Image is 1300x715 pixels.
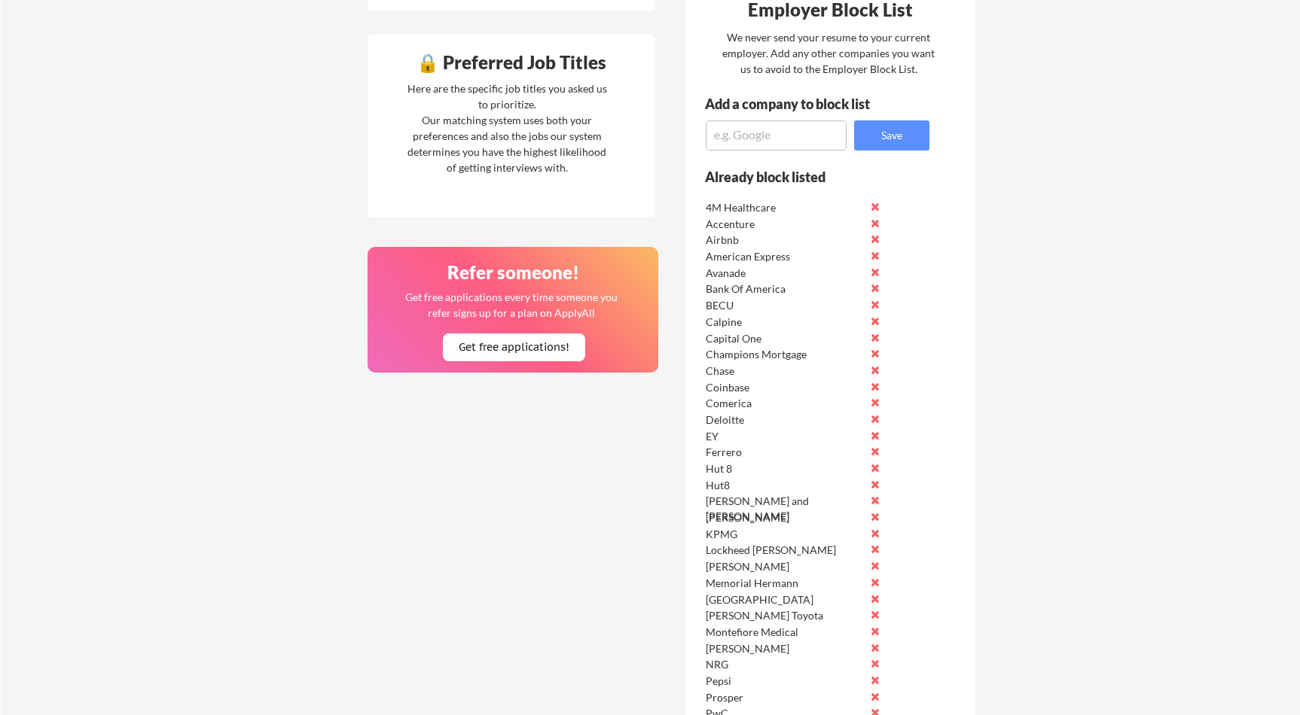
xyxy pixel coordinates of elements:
[706,315,865,330] div: Calpine
[706,347,865,362] div: Champions Mortgage
[371,53,652,71] div: 🔒 Preferred Job Titles
[706,559,865,574] div: [PERSON_NAME]
[705,170,909,184] div: Already block listed
[706,380,865,395] div: Coinbase
[722,29,936,77] div: We never send your resume to your current employer. Add any other companies you want us to avoid ...
[706,412,865,427] div: Deloitte
[706,657,865,672] div: NRG
[706,543,865,558] div: Lockheed [PERSON_NAME]
[706,281,865,297] div: Bank Of America
[854,120,929,151] button: Save
[706,478,865,493] div: Hut8
[706,641,865,656] div: [PERSON_NAME]
[706,298,865,313] div: BECU
[706,266,865,281] div: Avanade
[706,510,865,525] div: [PERSON_NAME]
[706,690,865,705] div: Prosper
[706,576,865,591] div: Memorial Hermann
[443,333,585,361] button: Get free applications!
[706,233,865,248] div: Airbnb
[404,81,611,175] div: Here are the specific job titles you asked us to prioritize. Our matching system uses both your p...
[706,396,865,411] div: Comerica
[706,249,865,264] div: American Express
[706,608,865,623] div: [PERSON_NAME] Toyota
[706,217,865,232] div: Accenture
[706,592,865,607] div: [GEOGRAPHIC_DATA]
[706,429,865,444] div: EY
[706,674,865,689] div: Pepsi
[706,461,865,476] div: Hut 8
[706,364,865,379] div: Chase
[706,494,865,523] div: [PERSON_NAME] and [PERSON_NAME]
[404,289,619,321] div: Get free applications every time someone you refer signs up for a plan on ApplyAll
[374,263,654,281] div: Refer someone!
[706,527,865,542] div: KPMG
[705,97,893,111] div: Add a company to block list
[691,1,971,19] div: Employer Block List
[706,445,865,460] div: Ferrero
[706,200,865,215] div: 4M Healthcare
[706,625,865,640] div: Montefiore Medical
[706,331,865,346] div: Capital One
